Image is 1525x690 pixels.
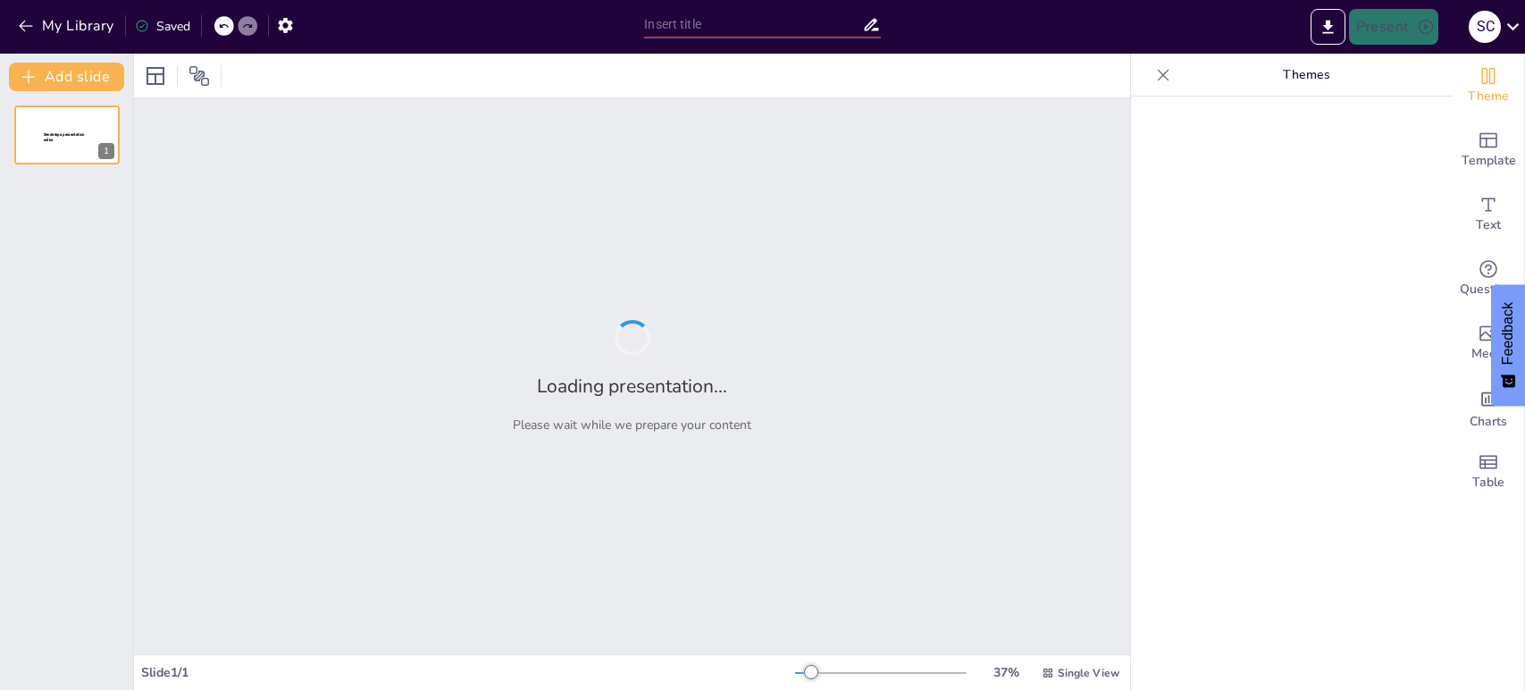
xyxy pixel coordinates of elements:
[1453,375,1524,440] div: Add charts and graphs
[9,63,124,91] button: Add slide
[1453,440,1524,504] div: Add a table
[1500,302,1516,365] span: Feedback
[93,111,114,132] button: Cannot delete last slide
[44,132,85,142] span: Sendsteps presentation editor
[513,417,751,433] p: Please wait while we prepare your content
[141,62,170,90] div: Layout
[1349,9,1438,45] button: Present
[1460,280,1518,299] span: Questions
[1177,54,1435,97] p: Themes
[1471,344,1506,364] span: Media
[537,374,727,399] h2: Loading presentation...
[1453,182,1524,247] div: Add text boxes
[98,143,114,159] div: 1
[1453,118,1524,182] div: Add ready made slides
[1453,247,1524,311] div: Get real-time input from your audience
[1058,666,1119,680] span: Single View
[68,111,89,132] button: Duplicate Slide
[1470,412,1507,432] span: Charts
[13,12,121,40] button: My Library
[14,105,120,164] div: 1
[1472,473,1504,492] span: Table
[1453,54,1524,118] div: Change the overall theme
[135,18,190,35] div: Saved
[1311,9,1345,45] button: Export to PowerPoint
[1468,87,1509,106] span: Theme
[1453,311,1524,375] div: Add images, graphics, shapes or video
[985,664,1027,681] div: 37 %
[189,65,210,87] span: Position
[1462,151,1516,171] span: Template
[1491,284,1525,406] button: Feedback - Show survey
[1469,11,1501,43] div: S C
[141,664,795,681] div: Slide 1 / 1
[1476,215,1501,235] span: Text
[1469,9,1501,45] button: S C
[644,12,862,38] input: Insert title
